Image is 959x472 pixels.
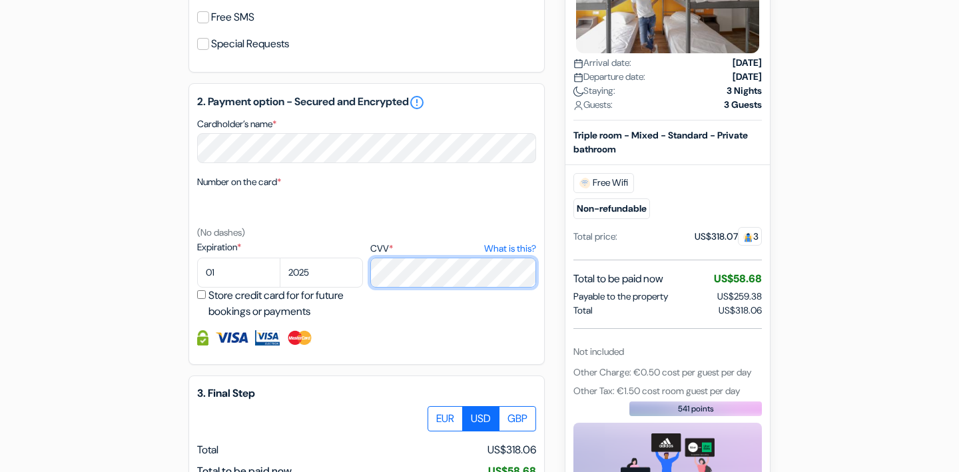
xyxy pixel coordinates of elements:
[197,240,363,254] label: Expiration
[211,8,254,27] label: Free SMS
[208,288,367,320] label: Store credit card for for future bookings or payments
[727,83,762,97] strong: 3 Nights
[573,198,650,218] small: Non-refundable
[573,172,634,192] span: Free Wifi
[428,406,463,431] label: EUR
[286,330,314,346] img: Master Card
[487,442,536,458] span: US$318.06
[255,330,279,346] img: Visa Electron
[573,86,583,96] img: moon.svg
[197,443,218,457] span: Total
[573,270,663,286] span: Total to be paid now
[573,289,668,303] span: Payable to the property
[573,128,748,154] b: Triple room - Mixed - Standard - Private bathroom
[197,175,281,189] label: Number on the card
[579,177,590,188] img: free_wifi.svg
[462,406,499,431] label: USD
[573,55,631,69] span: Arrival date:
[573,100,583,110] img: user_icon.svg
[484,242,536,256] a: What is this?
[743,232,753,242] img: guest.svg
[215,330,248,346] img: Visa
[678,402,714,414] span: 541 points
[197,387,536,399] h5: 3. Final Step
[573,58,583,68] img: calendar.svg
[573,229,617,243] div: Total price:
[499,406,536,431] label: GBP
[428,406,536,431] div: Basic radio toggle button group
[573,344,762,358] div: Not included
[197,330,208,346] img: Credit card information fully secured and encrypted
[197,117,276,131] label: Cardholder’s name
[717,290,762,302] span: US$259.38
[695,229,762,243] div: US$318.07
[197,95,536,111] h5: 2. Payment option - Secured and Encrypted
[733,69,762,83] strong: [DATE]
[409,95,425,111] a: error_outline
[211,35,289,53] label: Special Requests
[719,303,762,317] span: US$318.06
[573,303,593,317] span: Total
[573,72,583,82] img: calendar.svg
[370,242,536,256] label: CVV
[197,226,245,238] small: (No dashes)
[573,97,613,111] span: Guests:
[573,69,645,83] span: Departure date:
[738,226,762,245] span: 3
[573,83,615,97] span: Staying:
[733,55,762,69] strong: [DATE]
[714,271,762,285] span: US$58.68
[573,365,751,377] span: Other Charge: €0.50 cost per guest per day
[573,384,740,396] span: Other Tax: €1.50 cost room guest per day
[724,97,762,111] strong: 3 Guests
